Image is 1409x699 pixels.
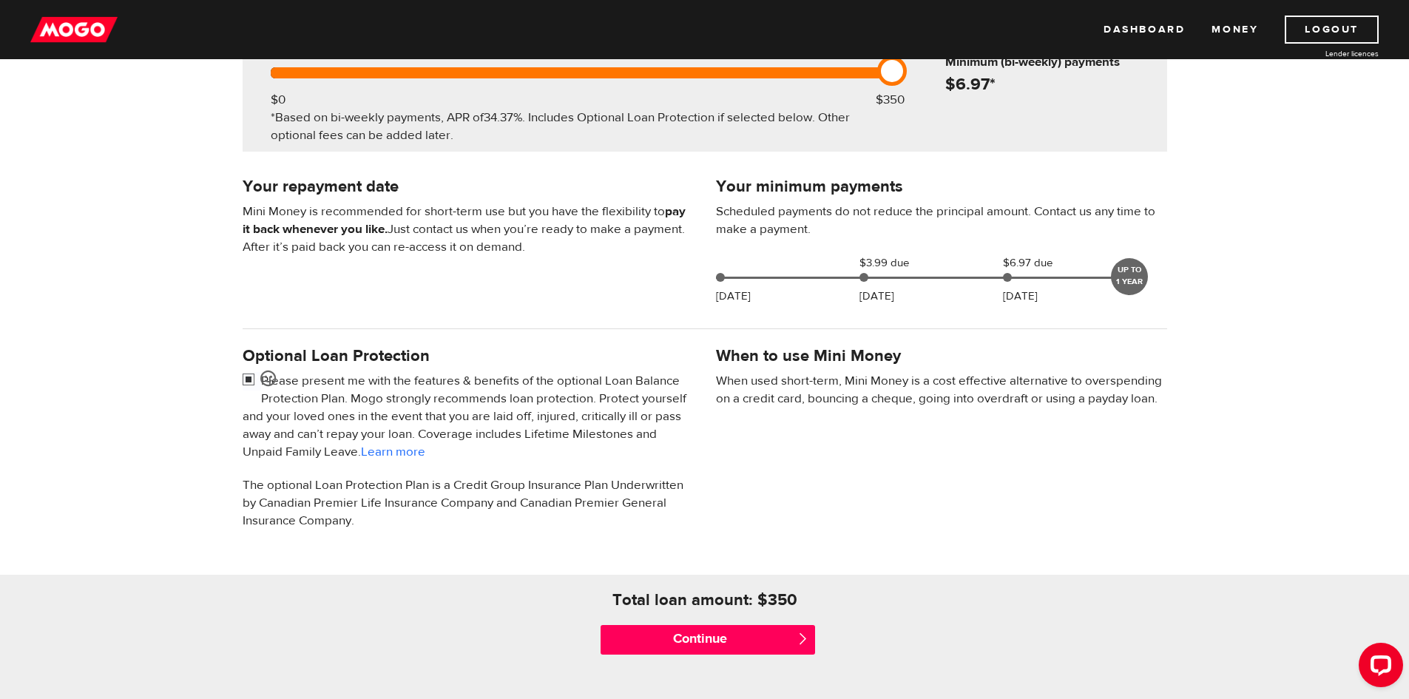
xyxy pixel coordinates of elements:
h4: Optional Loan Protection [243,345,694,366]
h4: Total loan amount: $ [612,590,768,610]
b: pay it back whenever you like. [243,203,686,237]
div: UP TO 1 YEAR [1111,258,1148,295]
input: <span class="smiley-face happy"></span> [243,372,261,391]
span: $3.99 due [859,254,933,272]
iframe: LiveChat chat widget [1347,637,1409,699]
span: $6.97 due [1003,254,1077,272]
a: Logout [1285,16,1379,44]
h4: Your repayment date [243,176,694,197]
p: [DATE] [716,288,751,305]
div: $350 [876,91,905,109]
p: [DATE] [1003,288,1038,305]
h4: 350 [768,590,797,610]
span:  [797,632,809,645]
h6: Minimum (bi-weekly) payments [945,53,1161,71]
a: Learn more [361,444,425,460]
span: 34.37% [484,109,522,126]
p: Please present me with the features & benefits of the optional Loan Balance Protection Plan. Mogo... [243,372,694,461]
h4: Your minimum payments [716,176,1167,197]
h4: When to use Mini Money [716,345,901,366]
p: [DATE] [859,288,894,305]
div: $0 [271,91,285,109]
div: *Based on bi-weekly payments, APR of . Includes Optional Loan Protection if selected below. Other... [271,109,886,144]
input: Continue [601,625,815,655]
span: 6.97 [956,73,990,95]
p: The optional Loan Protection Plan is a Credit Group Insurance Plan Underwritten by Canadian Premi... [243,476,694,530]
p: Mini Money is recommended for short-term use but you have the flexibility to Just contact us when... [243,203,694,256]
a: Money [1212,16,1258,44]
a: Lender licences [1268,48,1379,59]
h4: $ [945,74,1161,95]
a: Dashboard [1104,16,1185,44]
img: mogo_logo-11ee424be714fa7cbb0f0f49df9e16ec.png [30,16,118,44]
p: Scheduled payments do not reduce the principal amount. Contact us any time to make a payment. [716,203,1167,238]
p: When used short-term, Mini Money is a cost effective alternative to overspending on a credit card... [716,372,1167,408]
